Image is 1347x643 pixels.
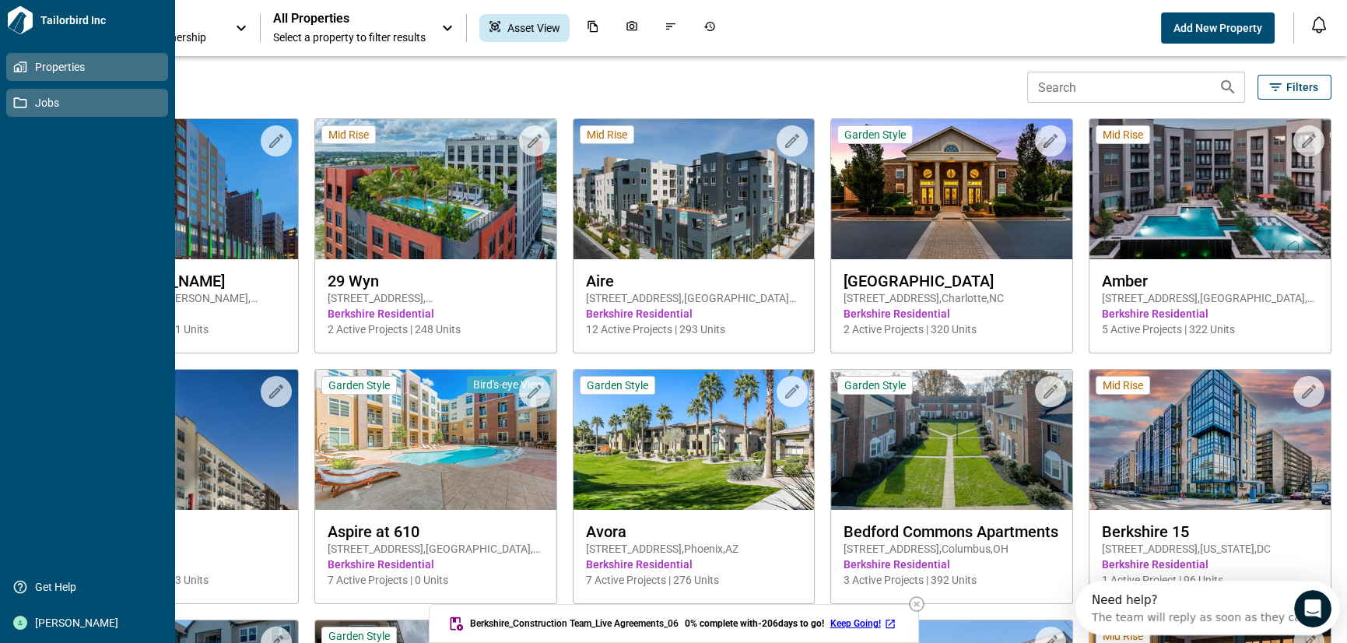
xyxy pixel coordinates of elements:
span: Get Help [27,579,153,595]
span: 10 Active Projects | 153 Units [69,572,286,588]
span: Berkshire Residential [844,306,1060,321]
div: Job History [694,14,725,42]
span: Berkshire Residential [1102,306,1318,321]
span: Tailorbird Inc [34,12,168,28]
span: Berkshire Residential [844,557,1060,572]
span: 0 % complete with -206 days to go! [685,617,824,630]
span: [STREET_ADDRESS] , [GEOGRAPHIC_DATA][PERSON_NAME] , CA [586,290,802,306]
img: property-asset [57,370,298,510]
span: Asset View [507,20,560,36]
span: Select a property to filter results [273,30,426,45]
span: Avora [586,522,802,541]
img: property-asset [57,119,298,259]
span: [STREET_ADDRESS] , [GEOGRAPHIC_DATA] , FL [328,290,544,306]
a: Properties [6,53,168,81]
iframe: Intercom live chat [1294,590,1331,627]
span: Jobs [27,95,153,111]
span: Add New Property [1173,20,1262,36]
span: 3 Active Projects | 392 Units [844,572,1060,588]
span: All Properties [273,11,426,26]
span: Bedford Commons Apartments [844,522,1060,541]
div: Documents [577,14,609,42]
span: 124 Properties [56,79,1021,95]
span: 2020 [PERSON_NAME] [69,272,286,290]
span: 7 Active Projects | 276 Units [586,572,802,588]
button: Search properties [1212,72,1244,103]
img: property-asset [831,119,1072,259]
img: property-asset [574,370,815,510]
span: Garden Style [328,629,390,643]
span: 7 Active Projects | 0 Units [328,572,544,588]
span: Berkshire Residential [586,306,802,321]
span: 1 Active Project | 96 Units [1102,572,1318,588]
img: property-asset [831,370,1072,510]
span: [PERSON_NAME] [27,615,153,631]
span: Garden Style [587,378,648,392]
span: [STREET_ADDRESS] , [GEOGRAPHIC_DATA] , TN [69,541,286,557]
span: [GEOGRAPHIC_DATA] [844,272,1060,290]
span: Berkshire Residential [69,557,286,572]
span: Berkshire 15 [1102,522,1318,541]
span: Mid Rise [328,128,369,142]
span: Berkshire Residential [328,306,544,321]
span: Mid Rise [587,128,627,142]
span: Mid Rise [1103,378,1143,392]
button: Filters [1258,75,1331,100]
span: 10 Active Projects | 231 Units [69,321,286,337]
span: Aspire at 610 [328,522,544,541]
span: Filters [1286,79,1318,95]
span: Aire [586,272,802,290]
span: [STREET_ADDRESS] , Phoenix , AZ [586,541,802,557]
span: Garden Style [328,378,390,392]
span: [STREET_ADDRESS] , Columbus , OH [844,541,1060,557]
span: [STREET_ADDRESS] , [GEOGRAPHIC_DATA] , [GEOGRAPHIC_DATA] [328,541,544,557]
img: property-asset [574,119,815,259]
span: Artisan on 18th [69,522,286,541]
button: Open notification feed [1307,12,1331,37]
span: [STREET_ADDRESS] , [GEOGRAPHIC_DATA] , [GEOGRAPHIC_DATA] [1102,290,1318,306]
div: Issues & Info [655,14,686,42]
span: Berkshire Residential [586,557,802,572]
span: Berkshire Residential [69,306,286,321]
div: The team will reply as soon as they can [16,26,233,42]
span: 29 Wyn [328,272,544,290]
a: Keep Going! [830,617,900,630]
img: property-asset [315,370,556,510]
div: Open Intercom Messenger [6,6,279,49]
span: Garden Style [844,128,906,142]
div: Photos [616,14,647,42]
span: Properties [27,59,153,75]
button: Add New Property [1161,12,1275,44]
span: Amber [1102,272,1318,290]
span: Garden Style [844,378,906,392]
span: Mid Rise [1103,629,1143,643]
span: 2 Active Projects | 248 Units [328,321,544,337]
img: property-asset [1089,370,1331,510]
span: [STREET_ADDRESS][PERSON_NAME] , [GEOGRAPHIC_DATA] , CO [69,290,286,306]
span: [STREET_ADDRESS] , Charlotte , NC [844,290,1060,306]
a: Jobs [6,89,168,117]
iframe: Intercom live chat discovery launcher [1075,581,1339,635]
span: Bird's-eye View [473,378,544,392]
span: [STREET_ADDRESS] , [US_STATE] , DC [1102,541,1318,557]
span: Berkshire Residential [328,557,544,572]
div: Asset View [479,14,570,42]
span: Berkshire_Construction Team_Live Agreements_06 [470,617,679,630]
span: Mid Rise [1103,128,1143,142]
span: 12 Active Projects | 293 Units [586,321,802,337]
img: property-asset [315,119,556,259]
img: property-asset [1089,119,1331,259]
span: Berkshire Residential [1102,557,1318,572]
div: Need help? [16,13,233,26]
span: 2 Active Projects | 320 Units [844,321,1060,337]
span: 5 Active Projects | 322 Units [1102,321,1318,337]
